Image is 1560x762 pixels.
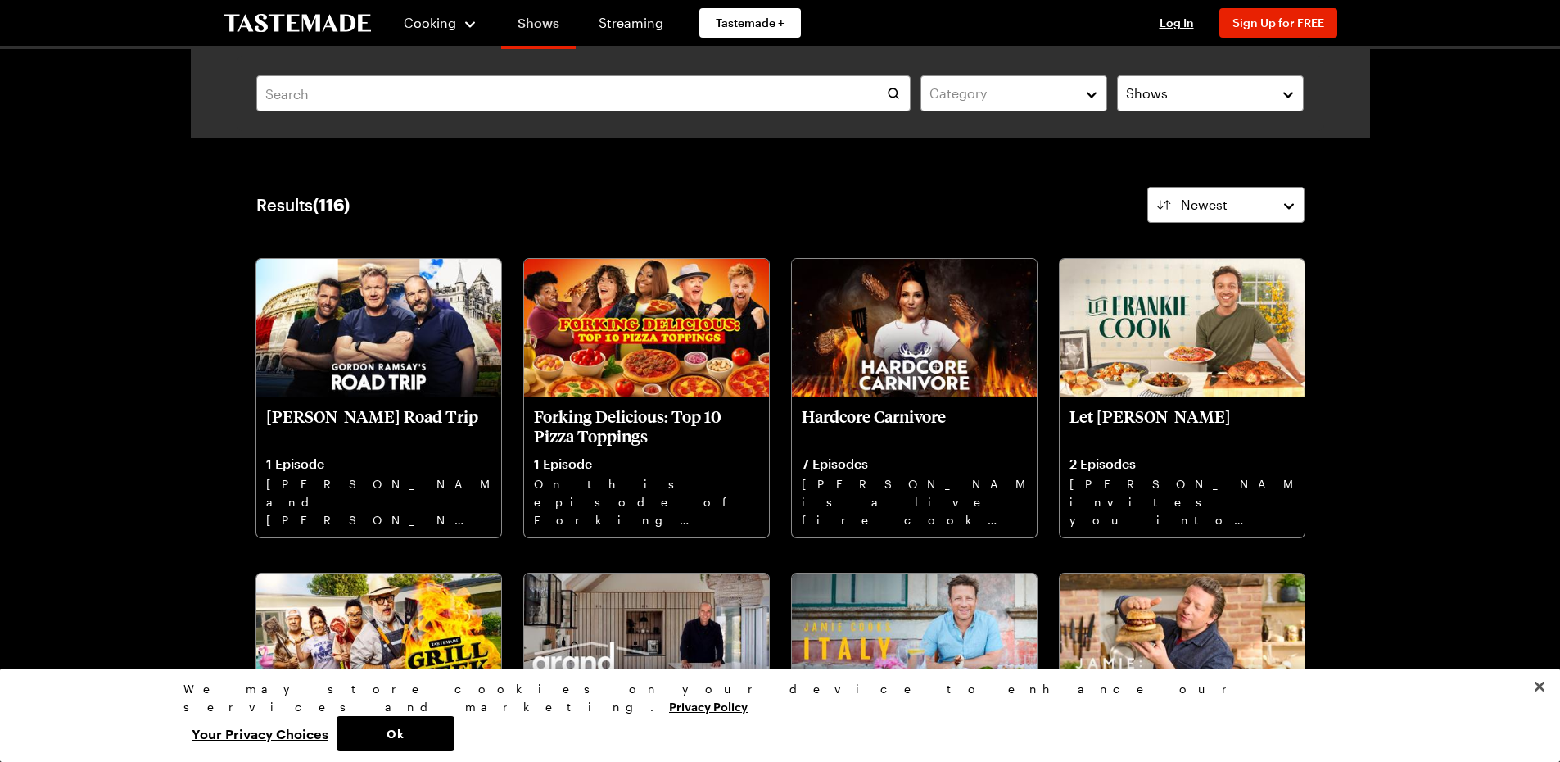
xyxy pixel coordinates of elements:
[1060,574,1305,711] img: Jamie Oliver: Fast & Simple
[699,8,801,38] a: Tastemade +
[1069,406,1295,446] p: Let [PERSON_NAME]
[792,259,1037,397] img: Hardcore Carnivore
[524,574,769,711] img: Grand Designs
[256,259,501,537] a: Gordon Ramsay's Road Trip[PERSON_NAME] Road Trip1 Episode[PERSON_NAME], and [PERSON_NAME] hit the...
[501,3,576,49] a: Shows
[534,406,759,446] p: Forking Delicious: Top 10 Pizza Toppings
[1232,16,1324,29] span: Sign Up for FREE
[404,15,456,30] span: Cooking
[534,456,759,472] p: 1 Episode
[1117,75,1304,111] button: Shows
[524,259,769,397] img: Forking Delicious: Top 10 Pizza Toppings
[1069,456,1295,472] p: 2 Episodes
[920,75,1107,111] button: Category
[1126,84,1168,103] span: Shows
[256,574,501,711] img: Grill Week 2025
[1160,16,1194,29] span: Log In
[1069,475,1295,528] p: [PERSON_NAME] invites you into his home kitchen where bold flavors, big ideas and good vibes beco...
[337,716,454,751] button: Ok
[256,195,350,215] div: Results
[1147,187,1305,223] button: Newest
[1144,15,1210,31] button: Log In
[183,716,337,751] button: Your Privacy Choices
[669,698,748,714] a: More information about your privacy, opens in a new tab
[929,84,1074,103] div: Category
[524,259,769,537] a: Forking Delicious: Top 10 Pizza ToppingsForking Delicious: Top 10 Pizza Toppings1 EpisodeOn this ...
[1219,8,1337,38] button: Sign Up for FREE
[1060,259,1305,537] a: Let Frankie CookLet [PERSON_NAME]2 Episodes[PERSON_NAME] invites you into his home kitchen where ...
[792,259,1037,537] a: Hardcore CarnivoreHardcore Carnivore7 Episodes[PERSON_NAME] is a live fire cook and meat scientis...
[256,75,911,111] input: Search
[183,680,1363,751] div: Privacy
[534,475,759,528] p: On this episode of Forking Delicious, we're counting down your Top Ten Pizza Toppings!
[802,406,1027,446] p: Hardcore Carnivore
[224,14,371,33] a: To Tastemade Home Page
[183,680,1363,716] div: We may store cookies on your device to enhance our services and marketing.
[266,406,491,446] p: [PERSON_NAME] Road Trip
[266,475,491,528] p: [PERSON_NAME], and [PERSON_NAME] hit the road for a wild food-filled tour of [GEOGRAPHIC_DATA], [...
[266,456,491,472] p: 1 Episode
[802,475,1027,528] p: [PERSON_NAME] is a live fire cook and meat scientist traveling the country to find her favorite p...
[716,15,785,31] span: Tastemade +
[404,3,478,43] button: Cooking
[1060,259,1305,397] img: Let Frankie Cook
[1181,195,1228,215] span: Newest
[802,456,1027,472] p: 7 Episodes
[792,574,1037,711] img: Jamie Oliver Cooks Italy
[313,195,350,215] span: ( 116 )
[1522,669,1558,705] button: Close
[256,259,501,397] img: Gordon Ramsay's Road Trip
